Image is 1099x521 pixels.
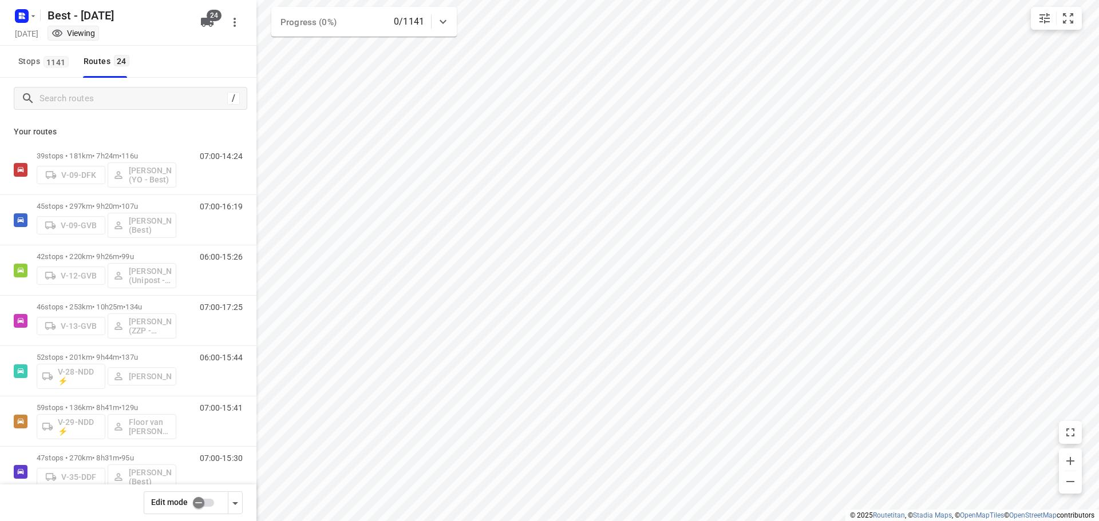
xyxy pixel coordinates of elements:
p: 52 stops • 201km • 9h44m [37,353,176,361]
button: 24 [196,11,219,34]
span: • [119,152,121,160]
li: © 2025 , © , © © contributors [850,511,1094,519]
span: 134u [125,303,142,311]
p: 59 stops • 136km • 8h41m [37,403,176,412]
a: OpenMapTiles [960,511,1004,519]
input: Search routes [39,90,227,108]
span: 1141 [44,56,69,67]
p: 07:00-16:19 [200,202,243,211]
div: small contained button group [1031,7,1082,30]
span: • [119,403,121,412]
div: Progress (0%)0/1141 [271,7,457,37]
div: You are currently in view mode. To make any changes, go to edit project. [52,27,95,39]
p: 42 stops • 220km • 9h26m [37,252,176,261]
p: 06:00-15:44 [200,353,243,362]
span: Stops [18,54,72,69]
span: 129u [121,403,138,412]
button: More [223,11,246,34]
span: 99u [121,252,133,261]
span: Edit mode [151,498,188,507]
p: 39 stops • 181km • 7h24m [37,152,176,160]
span: • [119,252,121,261]
span: • [123,303,125,311]
p: 06:00-15:26 [200,252,243,261]
a: OpenStreetMap [1009,511,1057,519]
p: 0/1141 [394,15,424,29]
span: 116u [121,152,138,160]
p: 07:00-17:25 [200,303,243,312]
div: Driver app settings [228,495,242,510]
div: Routes [84,54,133,69]
p: 07:00-15:41 [200,403,243,412]
span: 137u [121,353,138,361]
span: 107u [121,202,138,210]
a: Routetitan [873,511,905,519]
span: • [119,353,121,361]
span: Progress (0%) [280,17,337,27]
a: Stadia Maps [913,511,952,519]
span: 24 [207,10,222,21]
span: 24 [114,55,129,66]
span: • [119,202,121,210]
span: • [119,454,121,462]
p: 46 stops • 253km • 10h25m [37,303,176,311]
span: 95u [121,454,133,462]
div: / [227,92,240,105]
p: 45 stops • 297km • 9h20m [37,202,176,210]
p: 47 stops • 270km • 8h31m [37,454,176,462]
p: 07:00-14:24 [200,152,243,161]
button: Fit zoom [1057,7,1080,30]
p: 07:00-15:30 [200,454,243,463]
p: Your routes [14,126,243,138]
